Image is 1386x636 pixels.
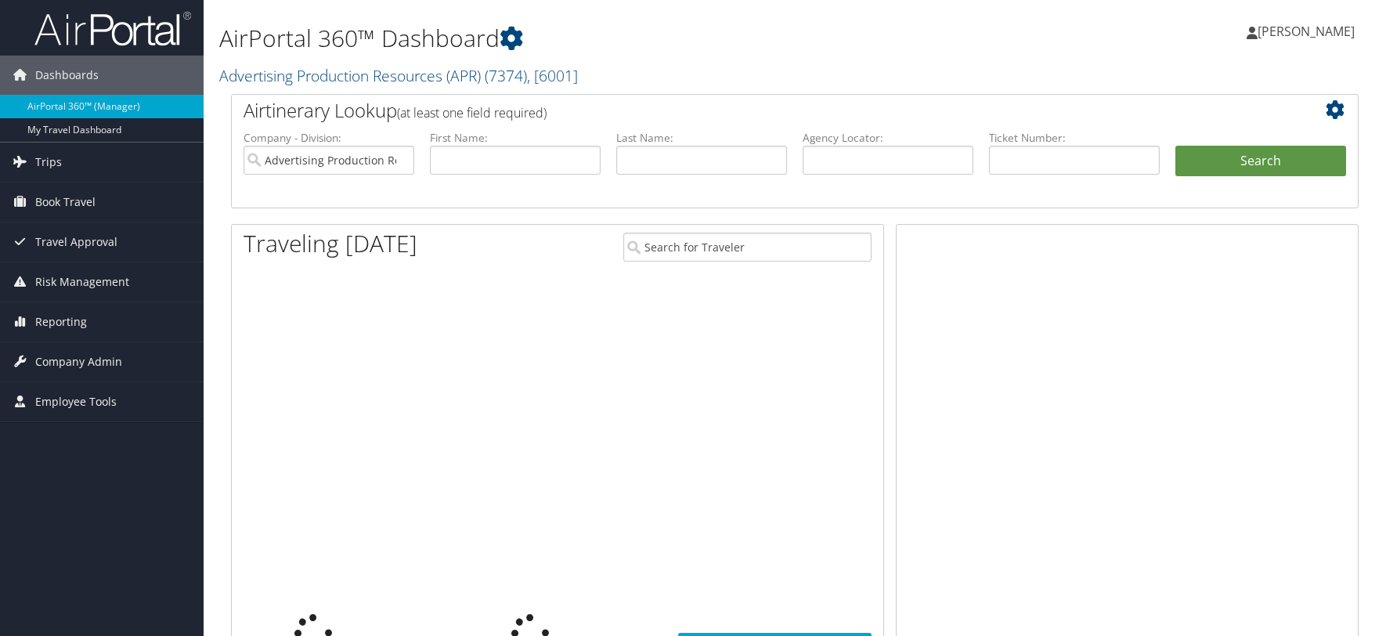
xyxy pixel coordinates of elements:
h2: Airtinerary Lookup [244,97,1252,124]
input: Search for Traveler [623,233,872,262]
span: Travel Approval [35,222,117,262]
span: Trips [35,143,62,182]
label: Agency Locator: [803,130,973,146]
label: First Name: [430,130,601,146]
span: Employee Tools [35,382,117,421]
span: Dashboards [35,56,99,95]
span: Book Travel [35,182,96,222]
img: airportal-logo.png [34,10,191,47]
span: , [ 6001 ] [527,65,578,86]
label: Ticket Number: [989,130,1160,146]
span: ( 7374 ) [485,65,527,86]
a: Advertising Production Resources (APR) [219,65,578,86]
label: Company - Division: [244,130,414,146]
h1: Traveling [DATE] [244,227,417,260]
button: Search [1175,146,1346,177]
h1: AirPortal 360™ Dashboard [219,22,987,55]
span: Reporting [35,302,87,341]
span: [PERSON_NAME] [1258,23,1355,40]
label: Last Name: [616,130,787,146]
span: Risk Management [35,262,129,302]
span: Company Admin [35,342,122,381]
a: [PERSON_NAME] [1247,8,1370,55]
span: (at least one field required) [397,104,547,121]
